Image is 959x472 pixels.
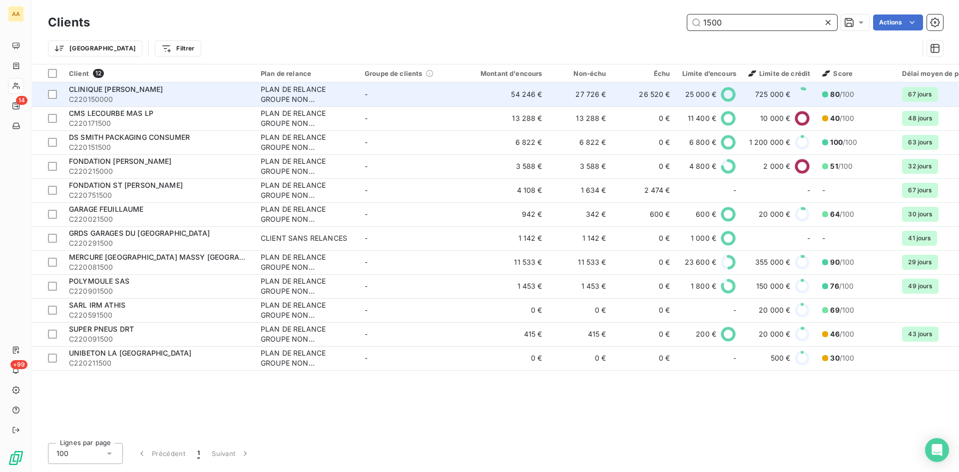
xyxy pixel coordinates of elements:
span: 51 [830,162,838,170]
span: /100 [830,113,854,123]
td: 0 € [612,250,676,274]
td: 4 108 € [463,178,548,202]
td: 6 822 € [463,130,548,154]
span: /100 [830,161,853,171]
span: - [733,305,736,315]
div: PLAN DE RELANCE GROUPE NON AUTOMATIQUE [261,132,353,152]
td: 0 € [612,226,676,250]
span: 41 jours [902,231,937,246]
span: 725 000 € [755,89,790,99]
span: C220081500 [69,262,249,272]
td: 26 520 € [612,82,676,106]
span: GRDS GARAGES DU [GEOGRAPHIC_DATA] [69,229,210,237]
span: UNIBETON LA [GEOGRAPHIC_DATA] [69,349,191,357]
div: Limite d’encours [682,69,736,77]
span: FONDATION ST [PERSON_NAME] [69,181,183,189]
span: 64 [830,210,839,218]
span: MERCURE [GEOGRAPHIC_DATA] MASSY [GEOGRAPHIC_DATA] [69,253,279,261]
td: 27 726 € [548,82,612,106]
span: Client [69,69,89,77]
span: - [365,210,368,218]
span: 76 [830,282,839,290]
span: 48 jours [902,111,938,126]
span: C220291500 [69,238,249,248]
span: - [733,353,736,363]
span: 90 [830,258,839,266]
span: 150 000 € [756,281,790,291]
span: 67 jours [902,183,938,198]
td: 11 533 € [548,250,612,274]
span: 20 000 € [759,305,790,315]
span: 20 000 € [759,209,790,219]
td: 342 € [548,202,612,226]
td: 942 € [463,202,548,226]
span: - [365,114,368,122]
span: /100 [830,329,854,339]
span: - [822,234,825,242]
span: Limite de crédit [748,69,810,77]
span: C220171500 [69,118,249,128]
span: 1 [197,449,200,459]
span: C220150000 [69,94,249,104]
span: C220215000 [69,166,249,176]
span: /100 [830,89,854,99]
td: 11 533 € [463,250,548,274]
span: /100 [830,353,854,363]
div: Montant d'encours [469,69,542,77]
span: 40 [830,114,839,122]
div: PLAN DE RELANCE GROUPE NON AUTOMATIQUE [261,156,353,176]
span: - [807,185,810,195]
span: 2 000 € [763,161,790,171]
td: 0 € [612,154,676,178]
div: AA [8,6,24,22]
span: 600 € [696,209,716,219]
div: PLAN DE RELANCE GROUPE NON AUTOMATIQUE [261,84,353,104]
div: PLAN DE RELANCE GROUPE NON AUTOMATIQUE [261,276,353,296]
span: C220091500 [69,334,249,344]
span: /100 [830,209,854,219]
td: 415 € [463,322,548,346]
span: 29 jours [902,255,938,270]
span: 67 jours [902,87,938,102]
td: 0 € [612,106,676,130]
td: 1 453 € [463,274,548,298]
td: 1 453 € [548,274,612,298]
td: 0 € [463,298,548,322]
h3: Clients [48,13,90,31]
button: 1 [191,443,206,464]
td: 13 288 € [548,106,612,130]
div: PLAN DE RELANCE GROUPE NON AUTOMATIQUE [261,348,353,368]
td: 0 € [612,346,676,370]
td: 0 € [463,346,548,370]
span: 63 jours [902,135,938,150]
div: CLIENT SANS RELANCES [261,233,347,243]
div: PLAN DE RELANCE GROUPE NON AUTOMATIQUE [261,300,353,320]
td: 415 € [548,322,612,346]
span: - [365,282,368,290]
span: 32 jours [902,159,938,174]
td: 1 634 € [548,178,612,202]
span: 14 [16,96,27,105]
span: 1 800 € [691,281,716,291]
span: 500 € [771,353,791,363]
td: 0 € [548,346,612,370]
span: CLINIQUE [PERSON_NAME] [69,85,163,93]
span: CMS LECOURBE MAS LP [69,109,153,117]
td: 1 142 € [463,226,548,250]
span: 11 400 € [688,113,716,123]
span: - [733,185,736,195]
span: - [822,186,825,194]
span: /100 [830,257,854,267]
span: 1 200 000 € [749,137,791,147]
div: Open Intercom Messenger [925,438,949,462]
span: 10 000 € [760,113,790,123]
span: C220751500 [69,190,249,200]
img: Logo LeanPay [8,450,24,466]
span: - [365,234,368,242]
span: DS SMITH PACKAGING CONSUMER [69,133,190,141]
span: 20 000 € [759,329,790,339]
input: Rechercher [687,14,837,30]
div: PLAN DE RELANCE GROUPE NON AUTOMATIQUE [261,324,353,344]
span: Score [822,69,853,77]
span: 355 000 € [755,257,790,267]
